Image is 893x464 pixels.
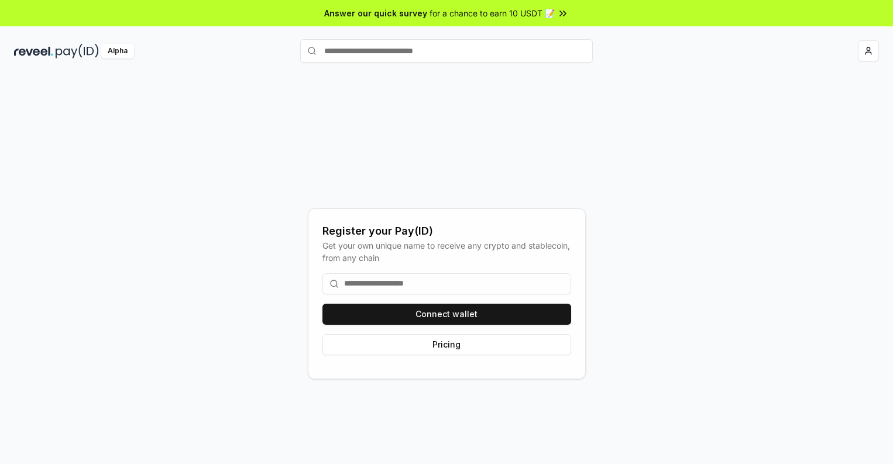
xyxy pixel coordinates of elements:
div: Alpha [101,44,134,59]
div: Register your Pay(ID) [322,223,571,239]
img: reveel_dark [14,44,53,59]
button: Connect wallet [322,304,571,325]
span: Answer our quick survey [324,7,427,19]
div: Get your own unique name to receive any crypto and stablecoin, from any chain [322,239,571,264]
button: Pricing [322,334,571,355]
img: pay_id [56,44,99,59]
span: for a chance to earn 10 USDT 📝 [430,7,555,19]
